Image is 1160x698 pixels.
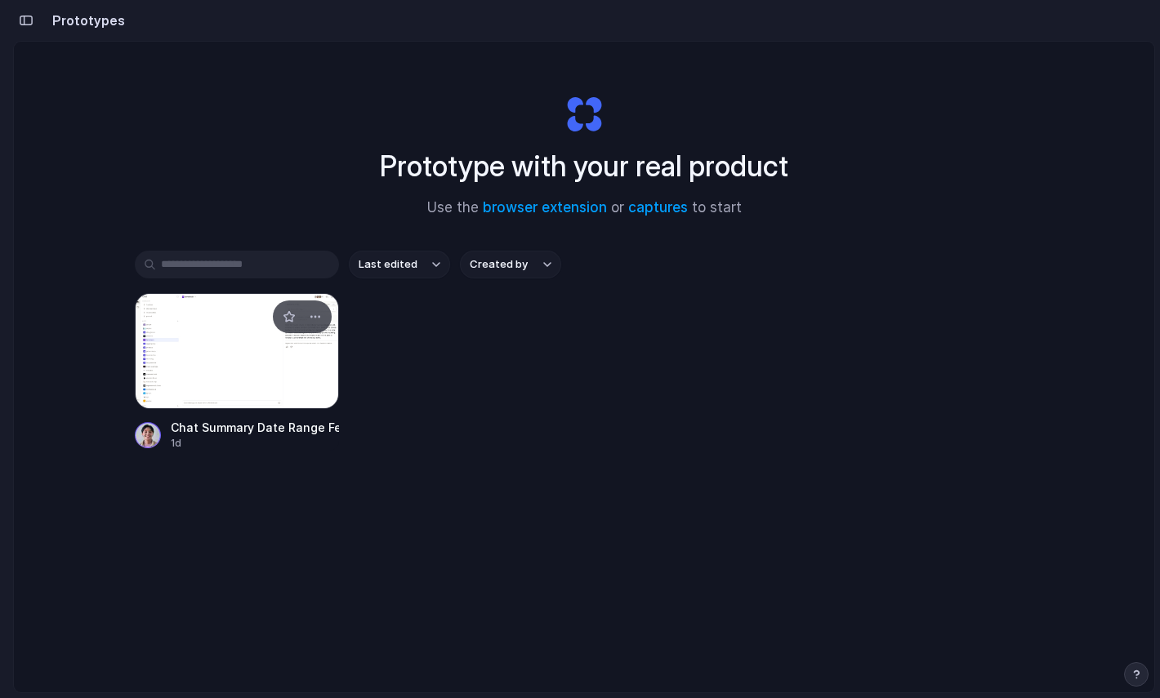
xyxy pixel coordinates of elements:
[46,11,125,30] h2: Prototypes
[460,251,561,278] button: Created by
[427,198,742,219] span: Use the or to start
[171,436,339,451] div: 1d
[380,144,788,188] h1: Prototype with your real product
[135,293,339,451] a: Chat Summary Date Range FeatureChat Summary Date Range Feature1d
[171,419,339,436] div: Chat Summary Date Range Feature
[470,256,528,273] span: Created by
[349,251,450,278] button: Last edited
[359,256,417,273] span: Last edited
[628,199,688,216] a: captures
[483,199,607,216] a: browser extension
